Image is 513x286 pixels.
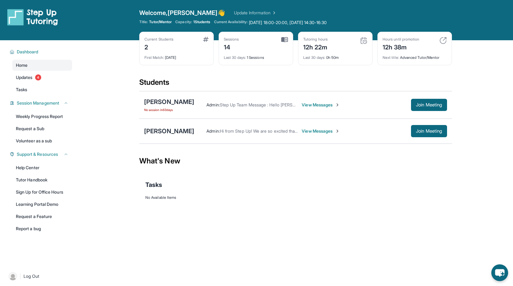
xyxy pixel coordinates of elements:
[12,72,72,83] a: Updates4
[139,77,452,91] div: Students
[6,270,72,283] a: |Log Out
[302,128,340,134] span: View Messages
[14,49,68,55] button: Dashboard
[12,211,72,222] a: Request a Feature
[214,20,248,26] span: Current Availability:
[24,273,39,279] span: Log Out
[145,181,162,189] span: Tasks
[224,42,239,52] div: 14
[193,20,210,24] span: 1 Students
[439,37,447,44] img: card
[12,187,72,198] a: Sign Up for Office Hours
[12,135,72,146] a: Volunteer as a sub
[139,148,452,174] div: What's New
[17,151,58,157] span: Support & Resources
[17,100,59,106] span: Session Management
[383,37,419,42] div: Hours until promotion
[12,60,72,71] a: Home
[144,107,194,112] span: No session in 63 days
[383,55,399,60] span: Next title :
[144,98,194,106] div: [PERSON_NAME]
[144,42,173,52] div: 2
[16,87,27,93] span: Tasks
[281,37,288,42] img: card
[249,20,327,26] span: [DATE] 18:00-20:00, [DATE] 14:30-16:30
[416,129,442,133] span: Join Meeting
[20,273,21,280] span: |
[17,49,38,55] span: Dashboard
[144,52,209,60] div: [DATE]
[360,37,367,44] img: card
[224,55,246,60] span: Last 30 days :
[206,128,220,134] span: Admin :
[12,223,72,234] a: Report a bug
[144,37,173,42] div: Current Students
[303,52,367,60] div: 0h 50m
[271,10,277,16] img: Chevron Right
[12,123,72,134] a: Request a Sub
[14,151,68,157] button: Support & Resources
[139,9,225,17] span: Welcome, [PERSON_NAME] 👋
[145,195,446,200] div: No Available Items
[175,20,192,24] span: Capacity:
[203,37,209,42] img: card
[335,129,340,134] img: Chevron-Right
[12,162,72,173] a: Help Center
[12,111,72,122] a: Weekly Progress Report
[491,264,508,281] button: chat-button
[16,62,27,68] span: Home
[139,20,148,24] span: Title:
[12,174,72,185] a: Tutor Handbook
[144,127,194,135] div: [PERSON_NAME]
[234,10,277,16] a: Update Information
[149,20,172,24] span: Tutor/Mentor
[416,103,442,107] span: Join Meeting
[303,42,328,52] div: 12h 22m
[16,74,33,80] span: Updates
[411,99,447,111] button: Join Meeting
[12,199,72,210] a: Learning Portal Demo
[224,37,239,42] div: Sessions
[302,102,340,108] span: View Messages
[35,74,41,80] span: 4
[144,55,164,60] span: First Match :
[383,42,419,52] div: 12h 38m
[7,9,58,26] img: logo
[303,37,328,42] div: Tutoring hours
[303,55,325,60] span: Last 30 days :
[383,52,447,60] div: Advanced Tutor/Mentor
[224,52,288,60] div: 1 Sessions
[335,102,340,107] img: Chevron-Right
[206,102,220,107] span: Admin :
[14,100,68,106] button: Session Management
[411,125,447,137] button: Join Meeting
[12,84,72,95] a: Tasks
[9,272,17,281] img: user-img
